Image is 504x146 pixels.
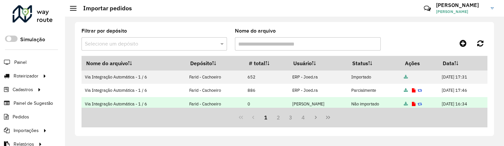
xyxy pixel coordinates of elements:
[186,84,244,97] td: Farid - Cachoeiro
[244,84,289,97] td: 886
[186,71,244,84] td: Farid - Cachoeiro
[438,97,487,110] td: [DATE] 16:34
[289,84,348,97] td: ERP - Joed.ra
[289,56,348,71] th: Usuário
[412,101,416,107] a: Exibir log de erros
[420,1,434,16] a: Contato Rápido
[13,113,29,120] span: Pedidos
[438,56,487,71] th: Data
[259,111,272,124] button: 1
[285,111,297,124] button: 3
[82,84,186,97] td: Via Integração Automática - 1 / 6
[438,84,487,97] td: [DATE] 17:46
[348,84,400,97] td: Parcialmente
[82,97,186,110] td: Via Integração Automática - 1 / 6
[436,9,486,15] span: [PERSON_NAME]
[289,71,348,84] td: ERP - Joed.ra
[436,2,486,8] h3: [PERSON_NAME]
[77,5,132,12] h2: Importar pedidos
[348,71,400,84] td: Importado
[348,56,400,71] th: Status
[297,111,309,124] button: 4
[82,27,127,35] label: Filtrar por depósito
[418,87,422,93] a: Reimportar
[244,56,289,71] th: # total
[404,101,408,107] a: Arquivo completo
[82,56,186,71] th: Nome do arquivo
[400,56,438,71] th: Ações
[244,71,289,84] td: 652
[14,127,39,134] span: Importações
[82,71,186,84] td: Via Integração Automática - 1 / 6
[14,73,38,79] span: Roteirizador
[289,97,348,110] td: [PERSON_NAME]
[14,59,27,66] span: Painel
[186,97,244,110] td: Farid - Cachoeiro
[404,87,408,93] a: Arquivo completo
[309,111,322,124] button: Next Page
[14,100,53,107] span: Painel de Sugestão
[20,36,45,44] label: Simulação
[272,111,285,124] button: 2
[438,71,487,84] td: [DATE] 17:31
[345,2,414,20] div: Críticas? Dúvidas? Elogios? Sugestões? Entre em contato conosco!
[322,111,335,124] button: Last Page
[244,97,289,110] td: 0
[348,97,400,110] td: Não importado
[186,56,244,71] th: Depósito
[13,86,33,93] span: Cadastros
[418,101,422,107] a: Reimportar
[235,27,276,35] label: Nome do arquivo
[404,74,408,80] a: Arquivo completo
[412,87,416,93] a: Exibir log de erros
